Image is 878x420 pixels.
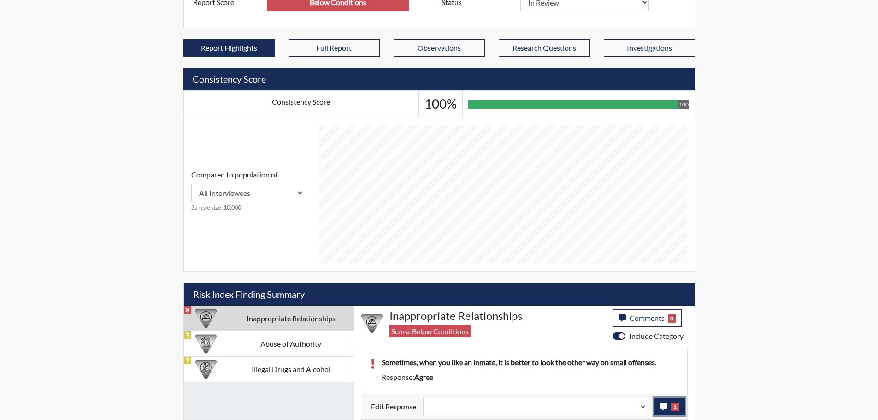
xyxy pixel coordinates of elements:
img: CATEGORY%20ICON-12.0f6f1024.png [195,359,217,380]
td: Illegal Drugs and Alcohol [229,356,354,382]
span: Comments [630,314,665,322]
h4: Inappropriate Relationships [389,309,606,323]
h3: 100% [424,96,457,112]
span: 0 [668,314,676,323]
td: Abuse of Authority [229,331,354,356]
span: agree [414,373,433,381]
span: 1 [671,403,679,411]
h5: Consistency Score [183,68,695,90]
span: Score: Below Conditions [389,325,471,337]
img: CATEGORY%20ICON-01.94e51fac.png [195,333,217,355]
label: Edit Response [371,398,416,415]
td: Inappropriate Relationships [229,306,354,331]
p: Sometimes, when you like an inmate, it is better to look the other way on small offenses. [382,357,678,368]
img: CATEGORY%20ICON-14.139f8ef7.png [195,308,217,329]
button: Research Questions [499,39,590,57]
div: Consistency Score comparison among population [191,169,304,212]
div: 100 [678,100,689,109]
td: Consistency Score [183,91,418,118]
div: Response: [375,372,685,383]
div: Update the test taker's response, the change might impact the score [416,398,654,415]
button: Report Highlights [183,39,275,57]
button: Observations [394,39,485,57]
img: CATEGORY%20ICON-14.139f8ef7.png [361,313,383,334]
button: Full Report [289,39,380,57]
button: Comments0 [613,309,682,327]
button: Investigations [604,39,695,57]
button: 1 [654,398,685,415]
label: Compared to population of [191,169,277,180]
small: Sample size: 10,000 [191,203,304,212]
label: Include Category [629,331,684,342]
h5: Risk Index Finding Summary [184,283,695,306]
